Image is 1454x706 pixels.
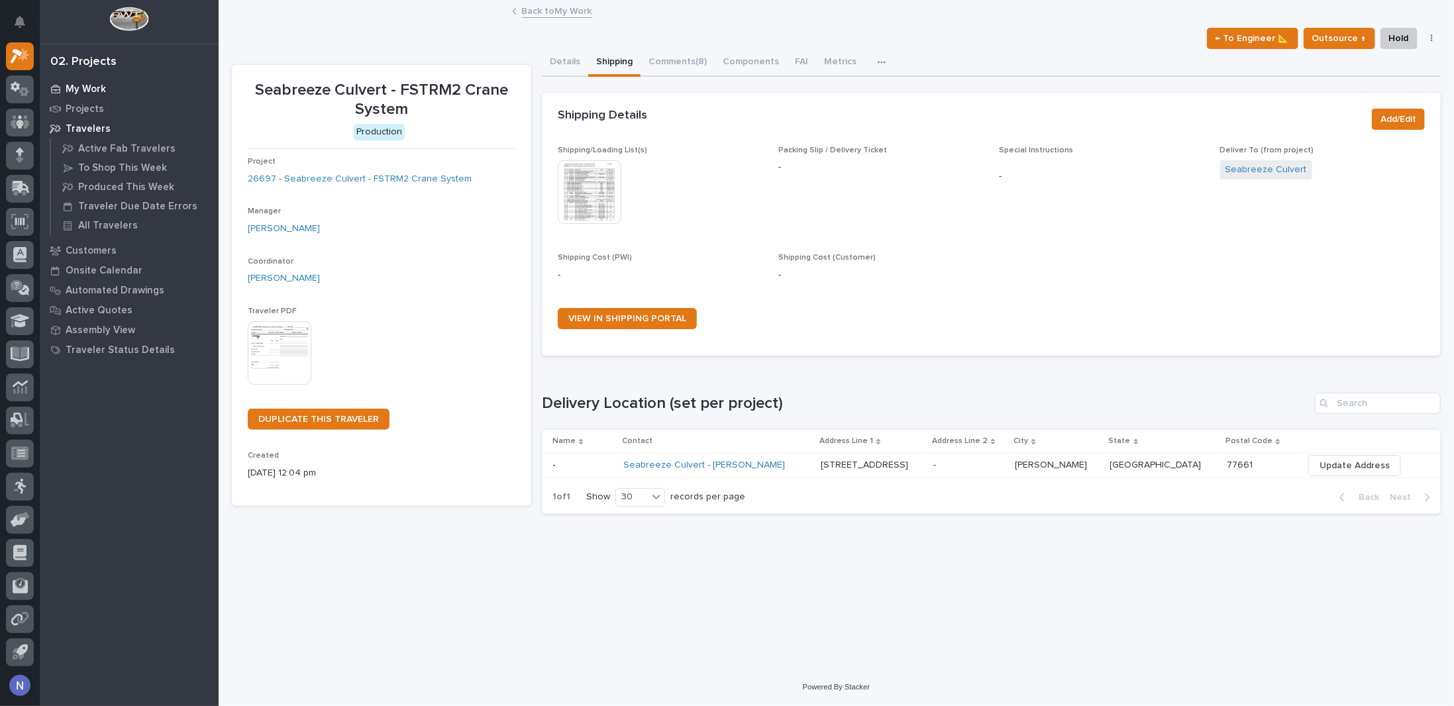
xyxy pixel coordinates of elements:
tr: -- Seabreeze Culvert - [PERSON_NAME] [STREET_ADDRESS][STREET_ADDRESS] -- [PERSON_NAME][PERSON_NAM... [542,453,1441,478]
a: [PERSON_NAME] [248,222,320,236]
button: Update Address [1308,455,1401,476]
button: Add/Edit [1372,109,1425,130]
a: Assembly View [40,320,219,340]
button: Components [715,49,787,77]
a: Seabreeze Culvert - [PERSON_NAME] [623,460,785,471]
a: Automated Drawings [40,280,219,300]
h1: Delivery Location (set per project) [542,394,1310,413]
p: All Travelers [78,220,138,232]
span: Shipping Cost (Customer) [778,254,876,262]
p: Seabreeze Culvert - FSTRM2 Crane System [248,81,515,119]
img: Workspace Logo [109,7,148,31]
button: Hold [1380,28,1418,49]
a: Projects [40,99,219,119]
div: 30 [616,490,648,504]
a: [PERSON_NAME] [248,272,320,285]
button: FAI [787,49,816,77]
p: Address Line 2 [932,434,988,448]
button: Notifications [6,8,34,36]
p: 77661 [1227,457,1255,471]
button: Details [542,49,588,77]
a: Back toMy Work [522,3,592,18]
a: Traveler Status Details [40,340,219,360]
span: Coordinator [248,258,293,266]
a: My Work [40,79,219,99]
span: Hold [1389,30,1409,46]
a: To Shop This Week [51,158,219,177]
span: ← To Engineer 📐 [1216,30,1290,46]
button: Comments (8) [641,49,715,77]
p: State [1109,434,1131,448]
p: - [778,268,983,282]
p: [GEOGRAPHIC_DATA] [1110,457,1204,471]
div: Notifications [17,16,34,37]
p: records per page [670,491,745,503]
p: Contact [622,434,652,448]
p: 1 of 1 [542,481,581,513]
p: Onsite Calendar [66,265,142,277]
button: Next [1384,491,1441,503]
button: Shipping [588,49,641,77]
p: - [552,457,558,471]
span: VIEW IN SHIPPING PORTAL [568,314,686,323]
button: Metrics [816,49,864,77]
a: 26697 - Seabreeze Culvert - FSTRM2 Crane System [248,172,472,186]
p: City [1013,434,1028,448]
span: Traveler PDF [248,307,297,315]
p: - [933,457,939,471]
p: Address Line 1 [819,434,873,448]
p: Show [586,491,610,503]
span: Add/Edit [1380,111,1416,127]
a: Seabreeze Culvert [1225,163,1307,177]
div: 02. Projects [50,55,117,70]
span: Outsource ↑ [1312,30,1367,46]
span: Project [248,158,276,166]
a: Traveler Due Date Errors [51,197,219,215]
p: Traveler Status Details [66,344,175,356]
span: Shipping Cost (PWI) [558,254,632,262]
a: All Travelers [51,216,219,234]
span: Created [248,452,279,460]
button: users-avatar [6,672,34,699]
p: Customers [66,245,117,257]
a: Active Fab Travelers [51,139,219,158]
span: Special Instructions [1000,146,1074,154]
a: Customers [40,240,219,260]
a: Powered By Stacker [803,683,870,691]
p: Projects [66,103,104,115]
input: Search [1315,393,1441,414]
span: Back [1351,491,1379,503]
p: Active Fab Travelers [78,143,176,155]
span: Shipping/Loading List(s) [558,146,647,154]
p: Name [552,434,576,448]
p: Travelers [66,123,111,135]
button: Back [1329,491,1384,503]
a: VIEW IN SHIPPING PORTAL [558,308,697,329]
span: Deliver To (from project) [1220,146,1314,154]
p: [DATE] 12:04 pm [248,466,515,480]
a: Produced This Week [51,177,219,196]
button: Outsource ↑ [1304,28,1375,49]
p: Assembly View [66,325,135,336]
p: Postal Code [1225,434,1272,448]
a: Onsite Calendar [40,260,219,280]
div: Production [354,124,405,140]
p: To Shop This Week [78,162,167,174]
span: DUPLICATE THIS TRAVELER [258,415,379,424]
button: ← To Engineer 📐 [1207,28,1298,49]
span: Next [1390,491,1419,503]
a: DUPLICATE THIS TRAVELER [248,409,389,430]
p: Active Quotes [66,305,132,317]
span: Manager [248,207,281,215]
p: - [1000,170,1204,183]
a: Travelers [40,119,219,138]
p: - [778,160,983,174]
span: Packing Slip / Delivery Ticket [778,146,887,154]
p: - [558,268,762,282]
p: [STREET_ADDRESS] [821,457,911,471]
p: [PERSON_NAME] [1015,457,1090,471]
h2: Shipping Details [558,109,647,123]
p: Automated Drawings [66,285,164,297]
p: My Work [66,83,106,95]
